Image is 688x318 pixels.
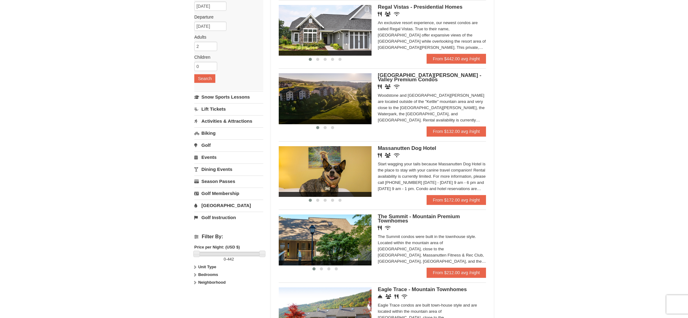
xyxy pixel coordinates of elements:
[194,212,263,223] a: Golf Instruction
[394,84,400,89] i: Wireless Internet (free)
[385,12,391,16] i: Banquet Facilities
[378,286,467,292] span: Eagle Trace - Mountain Townhomes
[194,34,259,40] label: Adults
[378,145,436,151] span: Massanutten Dog Hotel
[224,257,226,261] span: 0
[194,245,240,249] strong: Price per Night: (USD $)
[427,126,486,136] a: From $132.00 avg /night
[378,4,462,10] span: Regal Vistas - Presidential Homes
[198,272,218,277] strong: Bedrooms
[385,153,391,158] i: Banquet Facilities
[378,84,382,89] i: Restaurant
[194,163,263,175] a: Dining Events
[427,268,486,278] a: From $212.00 avg /night
[194,14,259,20] label: Departure
[378,226,382,230] i: Restaurant
[385,226,391,230] i: Wireless Internet (free)
[378,294,382,299] i: Concierge Desk
[198,265,216,269] strong: Unit Type
[378,153,382,158] i: Restaurant
[402,294,407,299] i: Wireless Internet (free)
[394,12,400,16] i: Wireless Internet (free)
[194,234,263,240] h4: Filter By:
[227,257,234,261] span: 442
[194,103,263,115] a: Lift Tickets
[378,72,481,83] span: [GEOGRAPHIC_DATA][PERSON_NAME] - Valley Premium Condos
[194,91,263,103] a: Snow Sports Lessons
[194,115,263,127] a: Activities & Attractions
[198,280,226,285] strong: Neighborhood
[194,127,263,139] a: Biking
[194,188,263,199] a: Golf Membership
[378,234,486,265] div: The Summit condos were built in the townhouse style. Located within the mountain area of [GEOGRAP...
[385,294,391,299] i: Conference Facilities
[378,20,486,51] div: An exclusive resort experience, our newest condos are called Regal Vistas. True to their name, [G...
[427,54,486,64] a: From $442.00 avg /night
[385,84,391,89] i: Banquet Facilities
[378,161,486,192] div: Start wagging your tails because Massanutten Dog Hotel is the place to stay with your canine trav...
[427,195,486,205] a: From $172.00 avg /night
[194,74,215,83] button: Search
[194,139,263,151] a: Golf
[378,214,460,224] span: The Summit - Mountain Premium Townhomes
[394,294,398,299] i: Restaurant
[194,151,263,163] a: Events
[194,200,263,211] a: [GEOGRAPHIC_DATA]
[194,54,259,60] label: Children
[194,176,263,187] a: Season Passes
[194,256,263,262] label: -
[394,153,400,158] i: Wireless Internet (free)
[378,92,486,123] div: Woodstone and [GEOGRAPHIC_DATA][PERSON_NAME] are located outside of the "Kettle" mountain area an...
[378,12,382,16] i: Restaurant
